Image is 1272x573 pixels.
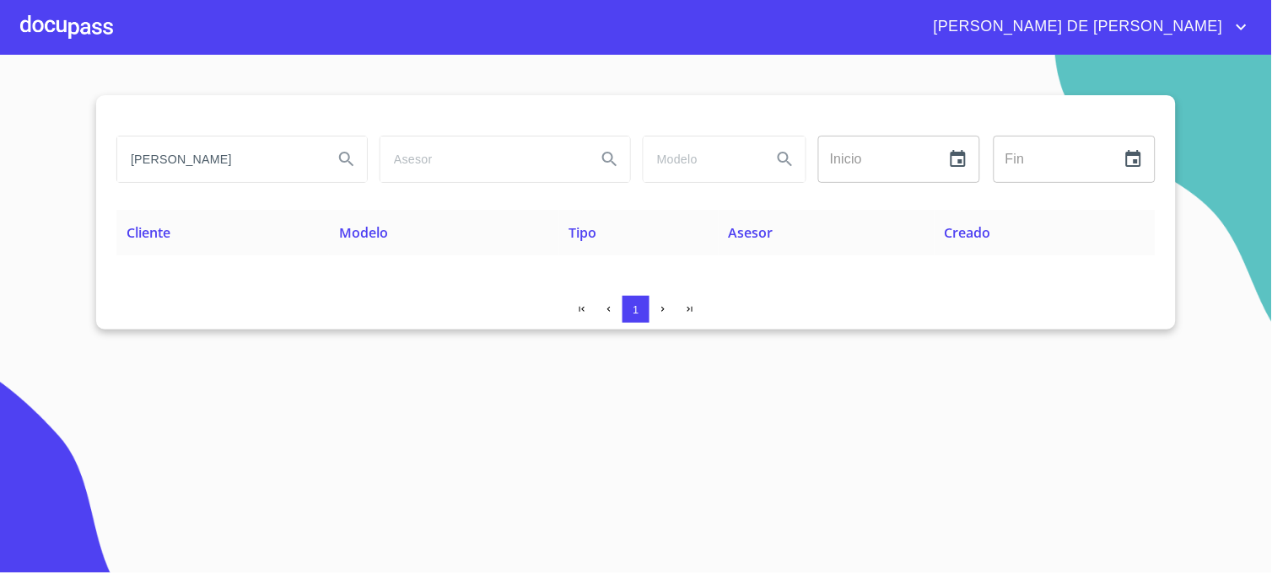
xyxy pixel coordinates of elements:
[644,137,758,182] input: search
[127,223,170,242] span: Cliente
[326,139,367,179] button: Search
[380,137,583,182] input: search
[623,296,649,323] button: 1
[921,13,1252,40] button: account of current user
[569,223,597,242] span: Tipo
[590,139,630,179] button: Search
[729,223,773,242] span: Asesor
[339,223,388,242] span: Modelo
[117,137,320,182] input: search
[765,139,806,179] button: Search
[921,13,1232,40] span: [PERSON_NAME] DE [PERSON_NAME]
[633,303,639,316] span: 1
[945,223,991,242] span: Creado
